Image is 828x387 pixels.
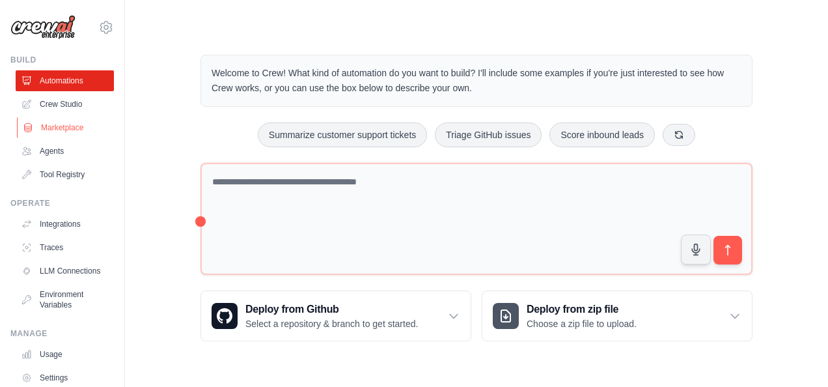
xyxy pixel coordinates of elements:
[16,141,114,162] a: Agents
[527,302,637,317] h3: Deploy from zip file
[245,317,418,330] p: Select a repository & branch to get started.
[258,122,427,147] button: Summarize customer support tickets
[245,302,418,317] h3: Deploy from Github
[17,117,115,138] a: Marketplace
[16,164,114,185] a: Tool Registry
[435,122,542,147] button: Triage GitHub issues
[16,94,114,115] a: Crew Studio
[10,328,114,339] div: Manage
[527,317,637,330] p: Choose a zip file to upload.
[10,55,114,65] div: Build
[549,122,655,147] button: Score inbound leads
[16,261,114,281] a: LLM Connections
[16,237,114,258] a: Traces
[16,70,114,91] a: Automations
[212,66,741,96] p: Welcome to Crew! What kind of automation do you want to build? I'll include some examples if you'...
[16,284,114,315] a: Environment Variables
[10,15,76,40] img: Logo
[16,214,114,235] a: Integrations
[16,344,114,365] a: Usage
[10,198,114,208] div: Operate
